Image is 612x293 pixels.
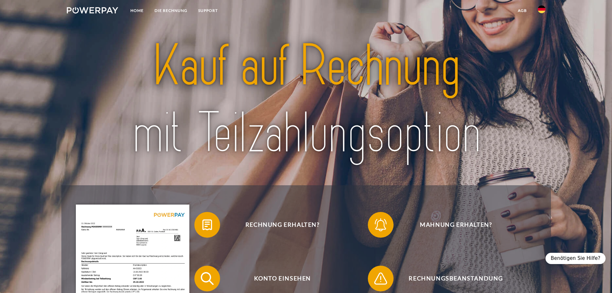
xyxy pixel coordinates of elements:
img: title-powerpay_de.svg [90,29,522,170]
a: Home [125,5,149,16]
img: qb_search.svg [199,270,215,287]
span: Konto einsehen [204,266,361,291]
span: Rechnung erhalten? [204,212,361,238]
button: Rechnungsbeanstandung [368,266,535,291]
a: agb [512,5,532,16]
span: Rechnungsbeanstandung [377,266,535,291]
img: qb_bell.svg [373,217,389,233]
button: Rechnung erhalten? [194,212,361,238]
a: DIE RECHNUNG [149,5,193,16]
img: logo-powerpay-white.svg [67,7,119,14]
img: de [538,5,545,13]
span: Mahnung erhalten? [377,212,535,238]
img: qb_warning.svg [373,270,389,287]
img: qb_bill.svg [199,217,215,233]
a: SUPPORT [193,5,223,16]
button: Konto einsehen [194,266,361,291]
div: Benötigen Sie Hilfe? [545,253,606,264]
button: Mahnung erhalten? [368,212,535,238]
